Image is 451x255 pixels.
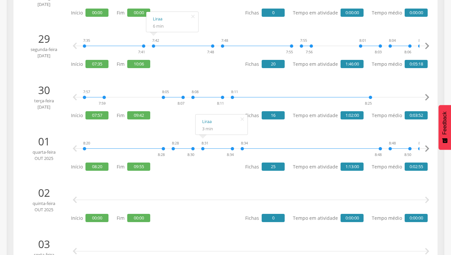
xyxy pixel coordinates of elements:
[372,60,428,68] p: Tempo médio
[22,53,66,59] span: [DATE]
[178,101,184,106] div: 8:07
[127,9,150,17] span: 00:00
[262,9,285,17] span: 0
[262,163,285,171] span: 25
[22,237,66,252] p: 03
[117,111,150,119] p: Fim
[158,152,165,157] div: 8:28
[405,214,428,222] span: 0:00:00
[22,31,66,46] p: 29
[192,89,199,94] div: 8:08
[68,142,82,155] i: 
[85,111,108,119] span: 07:57
[22,155,66,162] span: out 2025
[341,111,364,119] span: 1:02:00
[71,163,108,171] p: Início
[85,9,108,17] span: 00:00
[420,91,434,104] i: 
[117,60,150,68] p: Fim
[117,163,150,171] p: Fim
[404,152,411,157] div: 8:50
[262,60,285,68] span: 20
[389,140,396,146] div: 8:48
[22,83,66,98] p: 30
[231,89,238,94] div: 8:11
[375,49,382,55] div: 8:03
[293,111,364,119] p: Tempo em atividade
[420,193,434,207] i: 
[245,111,285,119] p: Fichas
[127,60,150,68] span: 10:06
[245,60,285,68] p: Fichas
[420,142,434,155] i: 
[83,140,90,146] div: 8:20
[85,60,108,68] span: 07:35
[245,9,285,17] p: Fichas
[405,163,428,171] span: 0:02:55
[442,112,448,135] span: Feedback
[99,101,106,106] div: 7:59
[217,101,224,106] div: 8:11
[375,152,382,157] div: 8:48
[372,163,428,171] p: Tempo médio
[127,111,150,119] span: 09:42
[262,111,285,119] span: 16
[127,214,150,222] span: 00:00
[293,163,364,171] p: Tempo em atividade
[293,9,364,17] p: Tempo em atividade
[405,60,428,68] span: 0:05:18
[405,9,428,17] span: 0:00:00
[85,214,108,222] span: 00:00
[68,39,82,53] i: 
[245,214,285,222] p: Fichas
[71,111,108,119] p: Início
[68,193,82,207] i: 
[172,140,179,146] div: 8:28
[341,9,364,17] span: 0:00:00
[293,214,364,222] p: Tempo em atividade
[262,214,285,222] span: 0
[365,101,372,106] div: 8:25
[245,163,285,171] p: Fichas
[306,49,313,55] div: 7:56
[22,104,66,110] span: [DATE]
[359,38,366,43] div: 8:01
[71,60,108,68] p: Início
[127,163,150,171] span: 09:55
[22,207,66,213] span: out 2025
[341,60,364,68] span: 1:46:00
[68,91,82,104] i: 
[372,111,428,119] p: Tempo médio
[71,214,108,222] p: Início
[341,214,364,222] span: 0:00:00
[241,140,248,146] div: 8:34
[420,39,434,53] i: 
[22,149,66,155] span: quarta-feira
[22,46,66,53] span: segunda-feira
[138,49,145,55] div: 7:41
[221,38,228,43] div: 7:48
[85,163,108,171] span: 08:20
[418,140,425,146] div: 8:51
[439,105,451,150] button: Feedback - Mostrar pesquisa
[187,152,194,157] div: 8:30
[300,38,307,43] div: 7:55
[207,49,214,55] div: 7:48
[22,1,66,8] span: [DATE]
[286,49,293,55] div: 7:55
[162,89,169,94] div: 8:05
[404,49,411,55] div: 8:06
[372,9,428,17] p: Tempo médio
[22,98,66,104] span: terça-feira
[389,38,396,43] div: 8:04
[22,185,66,200] p: 02
[22,200,66,207] span: quinta-feira
[83,89,90,94] div: 7:57
[227,152,234,157] div: 8:34
[418,38,425,43] div: 8:07
[117,9,150,17] p: Fim
[341,163,364,171] span: 1:13:00
[405,111,428,119] span: 0:03:52
[22,134,66,149] p: 01
[293,60,364,68] p: Tempo em atividade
